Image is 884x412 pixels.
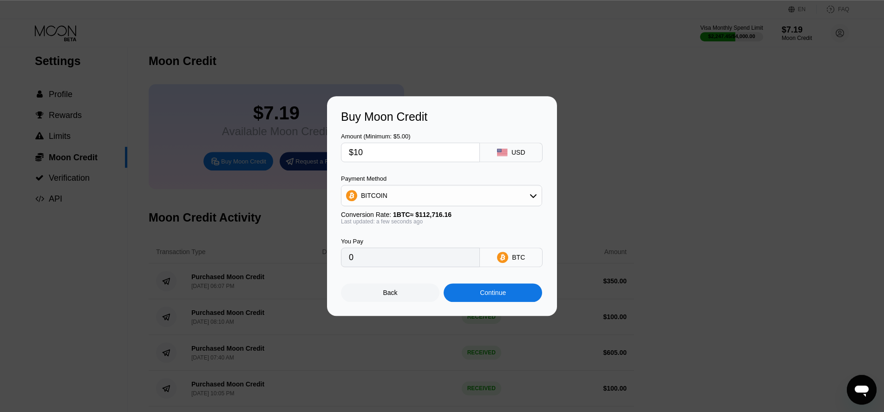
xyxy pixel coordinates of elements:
div: Continue [444,283,542,302]
div: Conversion Rate: [341,211,542,218]
div: BITCOIN [361,192,387,199]
div: You Pay [341,238,480,245]
div: Amount (Minimum: $5.00) [341,133,480,140]
div: Buy Moon Credit [341,110,543,124]
div: Last updated: a few seconds ago [341,218,542,225]
div: Payment Method [341,175,542,182]
div: Back [383,289,398,296]
input: $0.00 [349,143,472,162]
iframe: Button to launch messaging window [847,375,877,405]
div: USD [511,149,525,156]
div: BITCOIN [341,186,542,205]
span: 1 BTC ≈ $112,716.16 [393,211,452,218]
div: BTC [512,254,525,261]
div: Back [341,283,439,302]
div: Continue [480,289,506,296]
